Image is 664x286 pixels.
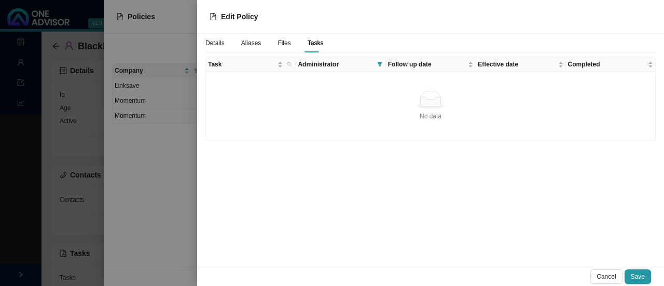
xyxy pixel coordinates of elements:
span: Files [278,40,290,46]
span: Follow up date [388,59,466,70]
span: Cancel [597,271,616,282]
span: Completed [568,59,646,70]
span: Edit Policy [221,12,258,21]
span: filter [375,57,384,72]
span: search [285,57,294,72]
span: search [287,62,292,67]
span: Task [208,59,275,70]
button: Cancel [590,269,622,284]
span: Aliases [241,40,261,46]
span: Save [631,271,645,282]
th: Follow up date [386,57,476,72]
span: file-text [210,13,217,20]
th: Effective date [476,57,565,72]
th: Task [206,57,296,72]
span: Tasks [308,40,324,46]
span: Effective date [478,59,556,70]
span: Details [205,40,225,46]
div: No data [210,111,651,121]
button: Save [625,269,651,284]
span: Administrator [298,59,372,70]
th: Completed [566,57,656,72]
span: filter [377,62,382,67]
